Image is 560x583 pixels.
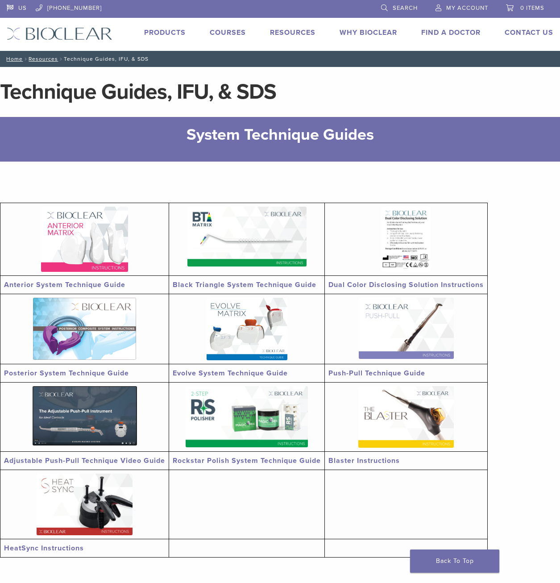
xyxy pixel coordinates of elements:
[328,369,425,378] a: Push-Pull Technique Guide
[328,456,400,465] a: Blaster Instructions
[4,56,23,62] a: Home
[4,369,129,378] a: Posterior System Technique Guide
[4,544,84,553] a: HeatSync Instructions
[173,369,288,378] a: Evolve System Technique Guide
[340,28,397,37] a: Why Bioclear
[210,28,246,37] a: Courses
[58,57,64,61] span: /
[328,280,484,289] a: Dual Color Disclosing Solution Instructions
[29,56,58,62] a: Resources
[421,28,481,37] a: Find A Doctor
[393,4,418,12] span: Search
[520,4,544,12] span: 0 items
[173,456,321,465] a: Rockstar Polish System Technique Guide
[4,456,165,465] a: Adjustable Push-Pull Technique Video Guide
[144,28,186,37] a: Products
[4,280,125,289] a: Anterior System Technique Guide
[410,550,499,573] a: Back To Top
[23,57,29,61] span: /
[270,28,315,37] a: Resources
[173,280,316,289] a: Black Triangle System Technique Guide
[100,124,460,146] h2: System Technique Guides
[505,28,553,37] a: Contact Us
[7,27,112,40] img: Bioclear
[446,4,488,12] span: My Account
